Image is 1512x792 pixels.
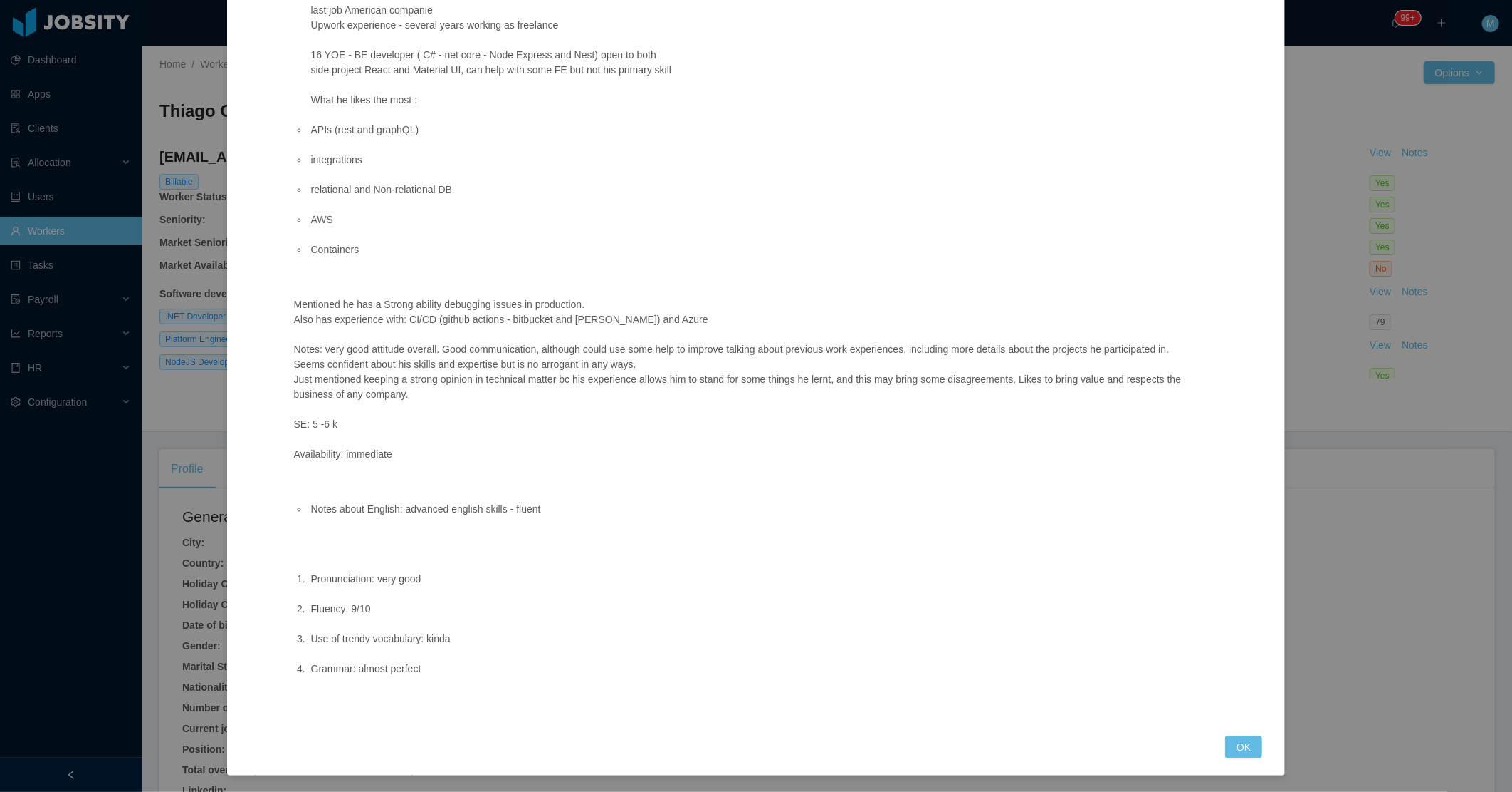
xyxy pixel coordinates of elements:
[308,502,1204,517] li: Notes about English: advanced english skills - fluent
[308,572,1204,587] li: Pronunciation: very good
[308,153,1204,168] li: integrations
[308,123,1204,138] li: APIs (rest and graphQL)
[294,297,1204,462] p: Mentioned he has a Strong ability debugging issues in production. Also has experience with: CI/CD...
[308,242,1204,257] li: Containers
[308,602,1204,617] li: Fluency: 9/10
[308,182,1204,197] li: relational and Non-relational DB
[308,662,1204,677] li: Grammar: almost perfect
[308,212,1204,227] li: AWS
[308,632,1204,647] li: Use of trendy vocabulary: kinda
[1225,736,1262,758] button: OK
